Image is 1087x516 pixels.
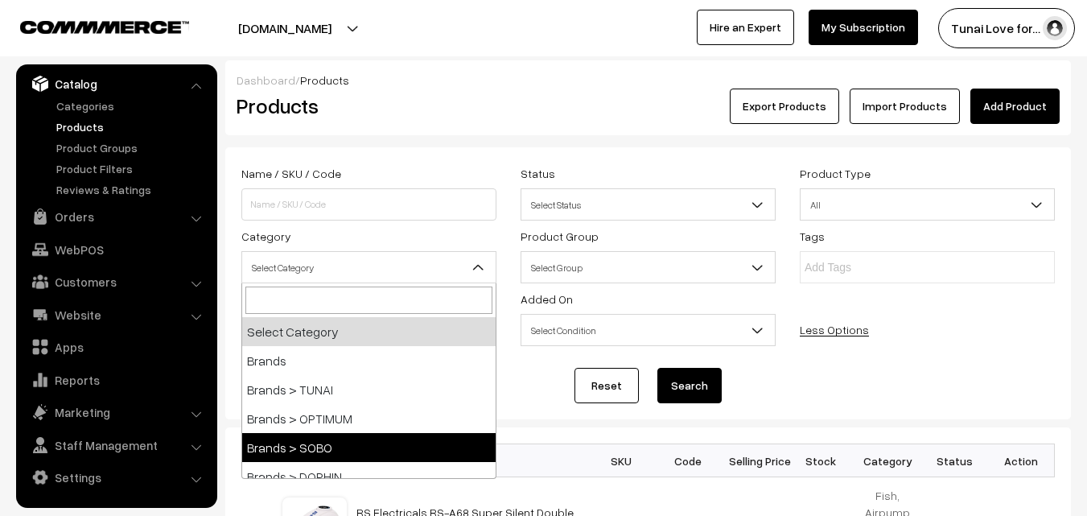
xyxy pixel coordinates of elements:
[521,251,776,283] span: Select Group
[300,73,349,87] span: Products
[805,259,945,276] input: Add Tags
[241,228,291,245] label: Category
[242,254,496,282] span: Select Category
[521,254,775,282] span: Select Group
[241,165,341,182] label: Name / SKU / Code
[20,16,161,35] a: COMMMERCE
[20,235,212,264] a: WebPOS
[800,188,1055,221] span: All
[242,462,496,491] li: Brands > DOPHIN
[241,188,496,221] input: Name / SKU / Code
[52,97,212,114] a: Categories
[242,404,496,433] li: Brands > OPTIMUM
[20,398,212,427] a: Marketing
[657,368,722,403] button: Search
[20,463,212,492] a: Settings
[788,444,854,477] th: Stock
[242,317,496,346] li: Select Category
[20,332,212,361] a: Apps
[20,21,189,33] img: COMMMERCE
[574,368,639,403] a: Reset
[809,10,918,45] a: My Subscription
[20,202,212,231] a: Orders
[52,160,212,177] a: Product Filters
[237,72,1060,89] div: /
[20,267,212,296] a: Customers
[588,444,655,477] th: SKU
[52,118,212,135] a: Products
[20,431,212,460] a: Staff Management
[697,10,794,45] a: Hire an Expert
[521,316,775,345] span: Select Condition
[242,433,496,462] li: Brands > SOBO
[242,375,496,404] li: Brands > TUNAI
[921,444,988,477] th: Status
[800,323,869,336] a: Less Options
[730,89,839,124] button: Export Products
[938,8,1075,48] button: Tunai Love for…
[241,251,496,283] span: Select Category
[52,139,212,156] a: Product Groups
[521,165,555,182] label: Status
[521,188,776,221] span: Select Status
[521,291,573,308] label: Added On
[854,444,921,477] th: Category
[800,228,825,245] label: Tags
[20,365,212,394] a: Reports
[242,346,496,375] li: Brands
[850,89,960,124] a: Import Products
[182,8,388,48] button: [DOMAIN_NAME]
[654,444,721,477] th: Code
[20,69,212,98] a: Catalog
[970,89,1060,124] a: Add Product
[721,444,788,477] th: Selling Price
[521,228,599,245] label: Product Group
[800,165,871,182] label: Product Type
[237,73,295,87] a: Dashboard
[521,314,776,346] span: Select Condition
[237,93,495,118] h2: Products
[988,444,1055,477] th: Action
[52,181,212,198] a: Reviews & Ratings
[1043,16,1067,40] img: user
[801,191,1054,219] span: All
[20,300,212,329] a: Website
[521,191,775,219] span: Select Status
